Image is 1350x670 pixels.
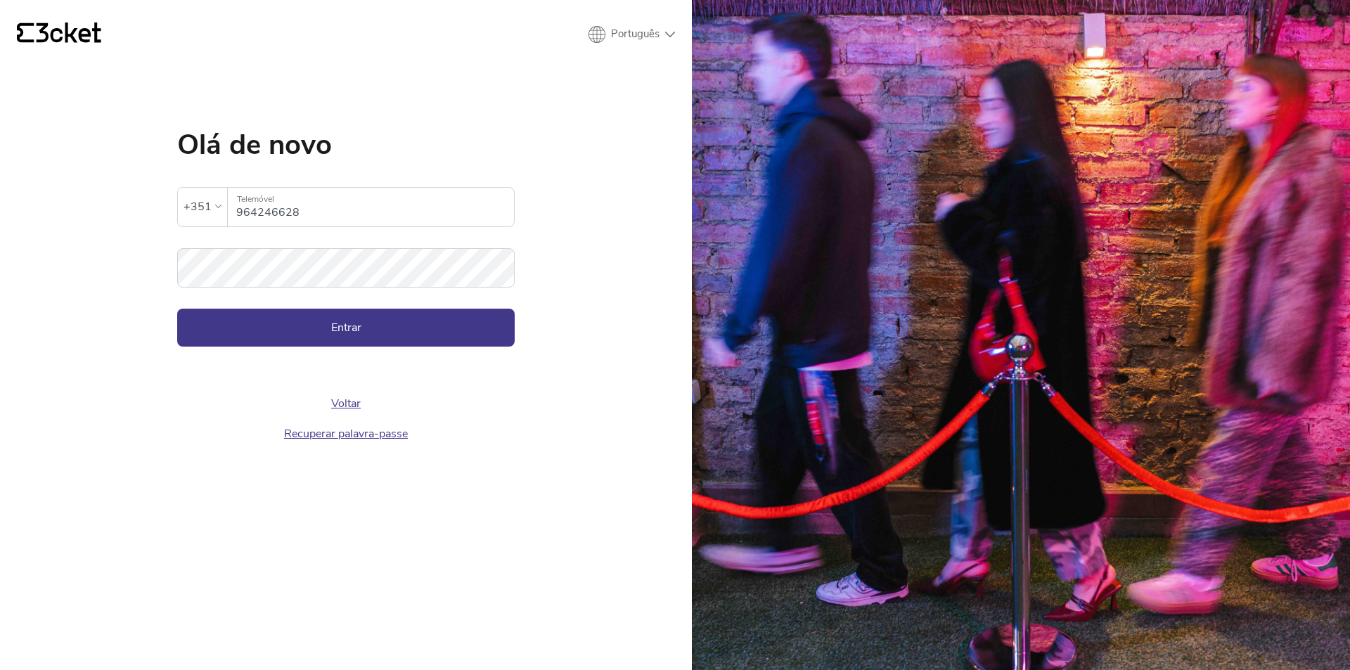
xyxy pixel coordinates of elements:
div: +351 [184,196,212,217]
h1: Olá de novo [177,131,515,159]
a: Recuperar palavra-passe [284,426,408,442]
a: {' '} [17,22,101,46]
g: {' '} [17,23,34,43]
button: Entrar [177,309,515,347]
label: Telemóvel [228,188,514,211]
label: Palavra-passe [177,248,515,271]
a: Voltar [331,396,361,411]
input: Telemóvel [236,188,514,226]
